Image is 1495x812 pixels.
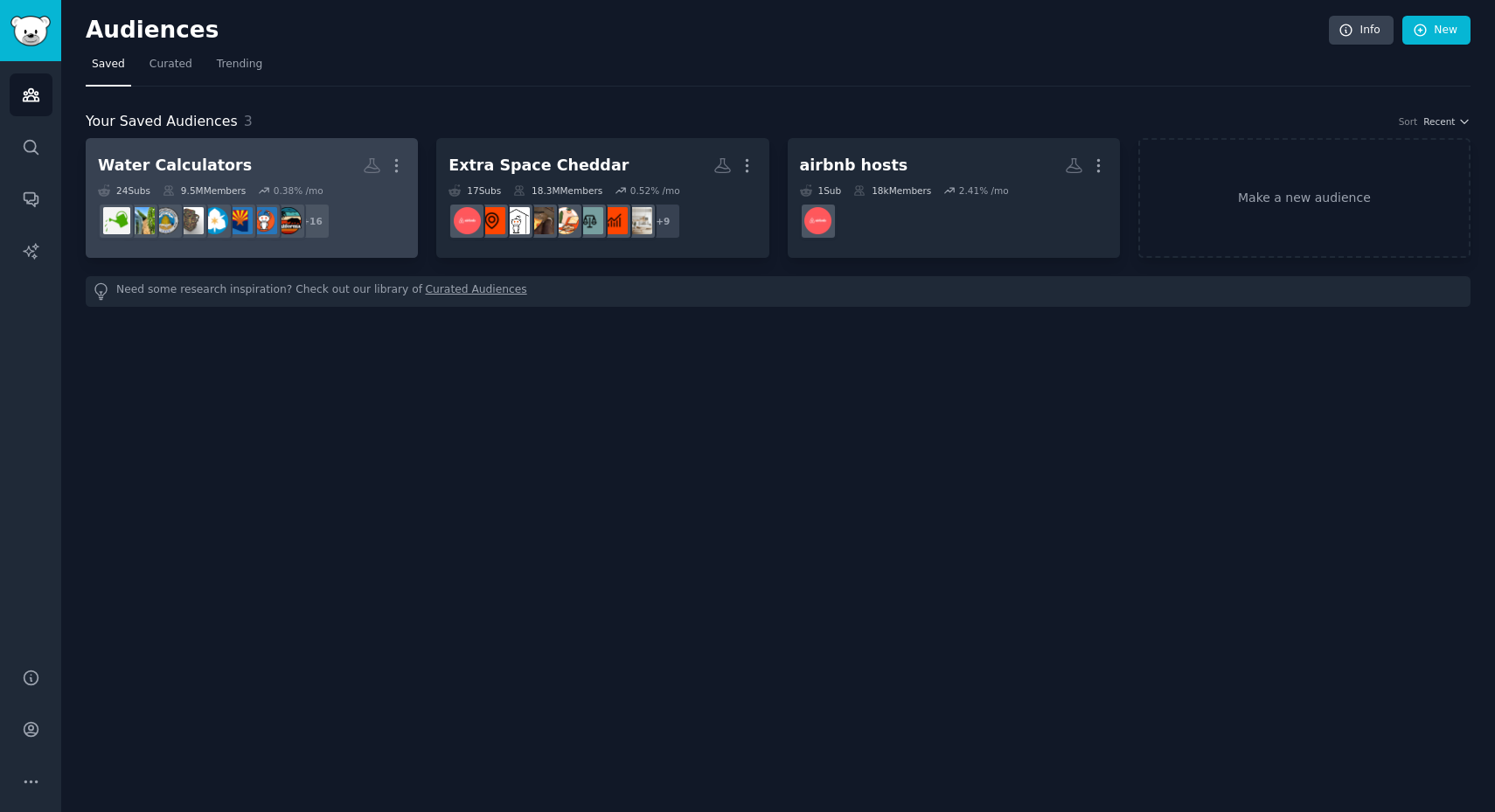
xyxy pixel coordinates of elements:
[152,207,179,234] img: Utah
[630,184,680,197] div: 0.52 % /mo
[143,51,198,87] a: Curated
[478,207,505,234] img: CommercialRealEstate
[1423,115,1455,128] span: Recent
[426,282,527,301] a: Curated Audiences
[294,203,330,239] div: + 16
[92,57,125,73] span: Saved
[98,184,150,197] div: 24 Sub s
[788,138,1120,258] a: airbnb hosts1Sub18kMembers2.41% /moAirBnBHosts
[211,51,268,87] a: Trending
[853,184,931,197] div: 18k Members
[448,184,501,197] div: 17 Sub s
[177,207,204,234] img: prepping
[86,276,1471,307] div: Need some research inspiration? Check out our library of
[800,184,842,197] div: 1 Sub
[576,207,603,234] img: neighborsfromhell
[1402,16,1471,45] a: New
[552,207,579,234] img: CozyPlaces
[86,51,131,87] a: Saved
[10,16,51,46] img: GummySearch logo
[217,57,262,73] span: Trending
[513,184,602,197] div: 18.3M Members
[448,155,629,177] div: Extra Space Cheddar
[436,138,768,258] a: Extra Space Cheddar17Subs18.3MMembers0.52% /mo+9ApartmentlivingBadNeighborsneighborsfromhellCozyP...
[163,184,246,197] div: 9.5M Members
[250,207,277,234] img: phoenix
[800,155,908,177] div: airbnb hosts
[201,207,228,234] img: SaltLakeCity
[244,113,253,129] span: 3
[503,207,530,234] img: RealEstate
[601,207,628,234] img: BadNeighbors
[103,207,130,234] img: IrrigationPorn
[1138,138,1471,258] a: Make a new audience
[959,184,1009,197] div: 2.41 % /mo
[1399,115,1418,128] div: Sort
[644,203,681,239] div: + 9
[226,207,253,234] img: arizona
[527,207,554,234] img: NYCapartments
[625,207,652,234] img: Apartmentliving
[1329,16,1394,45] a: Info
[454,207,481,234] img: AirBnBHosts
[274,184,323,197] div: 0.38 % /mo
[149,57,192,73] span: Curated
[1423,115,1471,128] button: Recent
[128,207,155,234] img: Pivot_Irrigation
[86,17,1329,45] h2: Audiences
[804,207,831,234] img: AirBnBHosts
[86,138,418,258] a: Water Calculators24Subs9.5MMembers0.38% /mo+16CaliforniaphoenixarizonaSaltLakeCitypreppingUtahPiv...
[275,207,302,234] img: California
[98,155,252,177] div: Water Calculators
[86,111,238,133] span: Your Saved Audiences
